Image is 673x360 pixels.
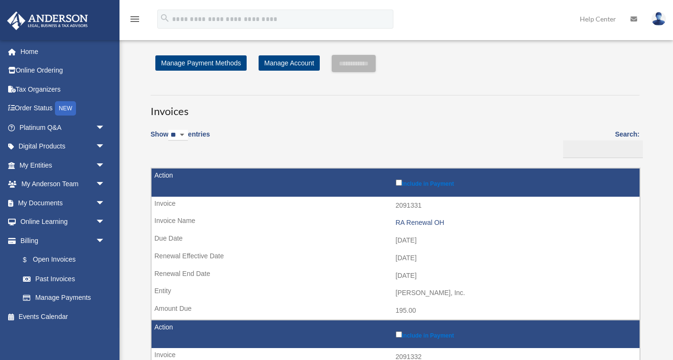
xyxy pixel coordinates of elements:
[129,17,141,25] a: menu
[7,42,119,61] a: Home
[96,156,115,175] span: arrow_drop_down
[151,95,640,119] h3: Invoices
[396,219,635,227] div: RA Renewal OH
[259,55,320,71] a: Manage Account
[152,197,640,215] td: 2091331
[560,128,640,158] label: Search:
[7,193,119,212] a: My Documentsarrow_drop_down
[7,137,119,156] a: Digital Productsarrow_drop_down
[96,193,115,213] span: arrow_drop_down
[396,180,402,186] input: Include in Payment
[396,178,635,187] label: Include in Payment
[7,99,119,118] a: Order StatusNEW
[155,55,247,71] a: Manage Payment Methods
[160,13,170,23] i: search
[96,231,115,251] span: arrow_drop_down
[13,269,115,288] a: Past Invoices
[7,156,119,175] a: My Entitiesarrow_drop_down
[13,250,110,270] a: $Open Invoices
[563,140,643,159] input: Search:
[4,11,91,30] img: Anderson Advisors Platinum Portal
[152,232,640,250] td: [DATE]
[7,80,119,99] a: Tax Organizers
[13,288,115,307] a: Manage Payments
[7,307,119,326] a: Events Calendar
[651,12,666,26] img: User Pic
[396,329,635,339] label: Include in Payment
[129,13,141,25] i: menu
[96,212,115,232] span: arrow_drop_down
[7,212,119,232] a: Online Learningarrow_drop_down
[28,254,33,266] span: $
[7,231,115,250] a: Billingarrow_drop_down
[396,331,402,338] input: Include in Payment
[152,302,640,320] td: 195.00
[7,61,119,80] a: Online Ordering
[96,118,115,138] span: arrow_drop_down
[152,284,640,302] td: [PERSON_NAME], Inc.
[55,101,76,116] div: NEW
[96,175,115,194] span: arrow_drop_down
[152,267,640,285] td: [DATE]
[151,128,210,150] label: Show entries
[152,249,640,267] td: [DATE]
[96,137,115,157] span: arrow_drop_down
[168,130,188,141] select: Showentries
[7,175,119,194] a: My Anderson Teamarrow_drop_down
[7,118,119,137] a: Platinum Q&Aarrow_drop_down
